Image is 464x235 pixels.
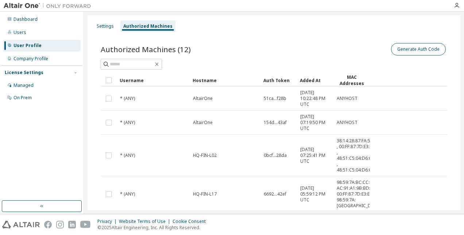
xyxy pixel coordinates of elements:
span: [DATE] 10:22:48 PM UTC [300,90,330,107]
span: 38:14:28:87:FA:56 , 00:FF:87:7D:E3:E1 , 48:51:C5:04:D6:C4 , 48:51:C5:04:D6:C0 [337,138,374,173]
p: © 2025 Altair Engineering, Inc. All Rights Reserved. [97,224,210,231]
img: linkedin.svg [68,221,76,228]
img: altair_logo.svg [2,221,40,228]
div: License Settings [5,70,43,76]
span: * (ANY) [120,153,135,158]
img: instagram.svg [56,221,64,228]
div: Managed [13,82,34,88]
div: User Profile [13,43,42,49]
span: * (ANY) [120,120,135,126]
div: MAC Addresses [336,74,367,86]
div: Settings [97,23,114,29]
div: Authorized Machines [123,23,173,29]
span: AltairOne [193,120,213,126]
span: [DATE] 05:59:12 PM UTC [300,185,330,203]
div: Dashboard [13,16,38,22]
span: [DATE] 07:25:41 PM UTC [300,147,330,164]
button: Generate Auth Code [391,43,446,55]
span: ANYHOST [337,96,357,101]
span: 98:59:7A:BC:CC:B6 , AC:91:A1:9B:BD:72 , 00:FF:87:7D:E3:E1 , 98:59:7A:[GEOGRAPHIC_DATA]:CC:B2 [337,180,394,209]
span: Authorized Machines (12) [101,44,191,54]
span: 6692...42ef [264,191,286,197]
span: AltairOne [193,96,213,101]
span: 51ca...f28b [264,96,286,101]
img: Altair One [4,2,95,9]
div: Added At [300,74,330,86]
div: Privacy [97,219,119,224]
div: Hostname [193,74,258,86]
span: * (ANY) [120,191,135,197]
span: 154d...43af [264,120,287,126]
img: youtube.svg [80,221,91,228]
div: Website Terms of Use [119,219,173,224]
span: HQ-FIN-L17 [193,191,217,197]
span: HQ-FIN-L02 [193,153,217,158]
div: Company Profile [13,56,48,62]
span: * (ANY) [120,96,135,101]
div: Username [120,74,187,86]
div: On Prem [13,95,32,101]
span: ANYHOST [337,120,357,126]
img: facebook.svg [44,221,52,228]
span: [DATE] 07:19:50 PM UTC [300,114,330,131]
span: 0bcf...28da [264,153,287,158]
div: Auth Token [263,74,294,86]
div: Users [13,30,26,35]
div: Cookie Consent [173,219,210,224]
